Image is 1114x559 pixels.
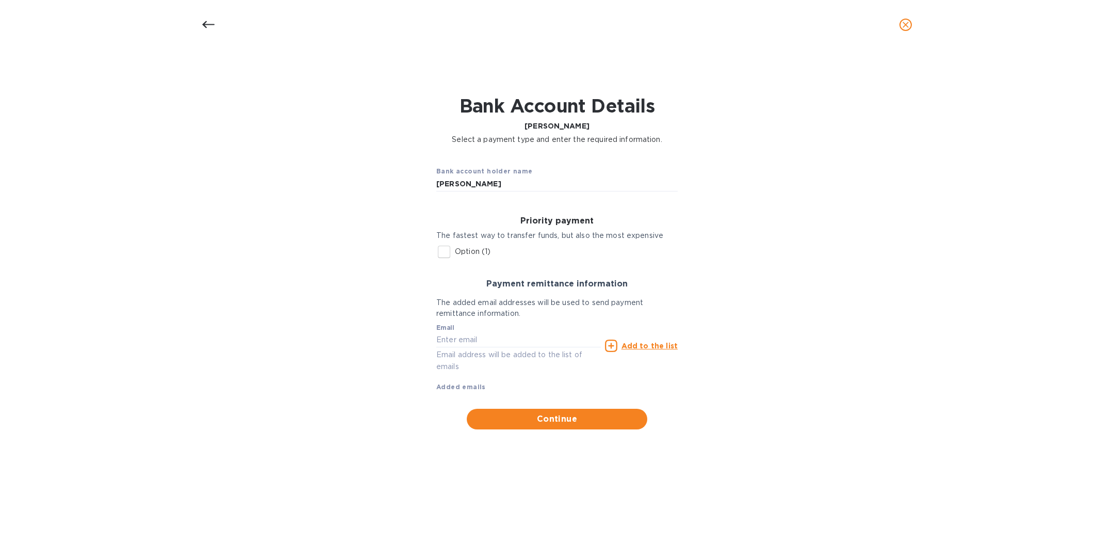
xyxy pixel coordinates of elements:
button: close [893,12,918,37]
span: Continue [475,413,639,425]
label: Email [436,325,454,331]
h1: Bank Account Details [452,95,662,117]
b: Added emails [436,383,486,391]
b: [PERSON_NAME] [525,122,589,130]
u: Add to the list [621,342,678,350]
h3: Priority payment [436,216,678,226]
p: The fastest way to transfer funds, but also the most expensive [436,230,678,241]
h3: Payment remittance information [436,279,678,289]
p: Select a payment type and enter the required information. [452,134,662,145]
input: Enter email [436,332,601,348]
p: The added email addresses will be used to send payment remittance information. [436,297,678,319]
b: Bank account holder name [436,167,533,175]
p: Email address will be added to the list of emails [436,349,601,373]
p: Option (1) [455,246,490,257]
button: Continue [467,409,647,429]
